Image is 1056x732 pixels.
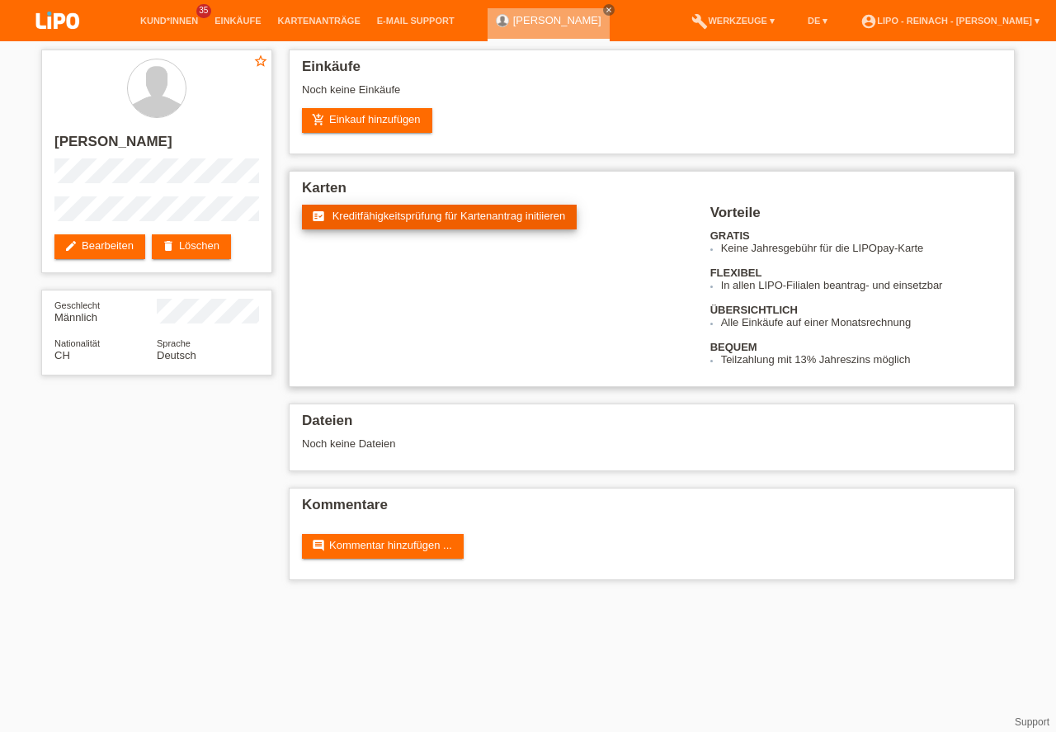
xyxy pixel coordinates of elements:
h2: Dateien [302,413,1002,437]
li: In allen LIPO-Filialen beantrag- und einsetzbar [721,279,1002,291]
i: fact_check [312,210,325,223]
a: buildWerkzeuge ▾ [683,16,783,26]
a: Support [1015,716,1049,728]
h2: Vorteile [710,205,1002,229]
span: Schweiz [54,349,70,361]
i: star_border [253,54,268,68]
i: comment [312,539,325,552]
b: GRATIS [710,229,750,242]
div: Noch keine Einkäufe [302,83,1002,108]
a: star_border [253,54,268,71]
span: Geschlecht [54,300,100,310]
a: account_circleLIPO - Reinach - [PERSON_NAME] ▾ [852,16,1048,26]
a: DE ▾ [799,16,836,26]
h2: Karten [302,180,1002,205]
div: Männlich [54,299,157,323]
i: close [605,6,613,14]
a: close [603,4,615,16]
b: FLEXIBEL [710,267,762,279]
a: add_shopping_cartEinkauf hinzufügen [302,108,432,133]
a: commentKommentar hinzufügen ... [302,534,464,559]
a: [PERSON_NAME] [513,14,601,26]
span: Kreditfähigkeitsprüfung für Kartenantrag initiieren [332,210,566,222]
i: build [691,13,708,30]
i: edit [64,239,78,253]
h2: [PERSON_NAME] [54,134,259,158]
span: Deutsch [157,349,196,361]
a: LIPO pay [16,34,99,46]
i: delete [162,239,175,253]
span: Nationalität [54,338,100,348]
a: fact_check Kreditfähigkeitsprüfung für Kartenantrag initiieren [302,205,577,229]
li: Alle Einkäufe auf einer Monatsrechnung [721,316,1002,328]
span: Sprache [157,338,191,348]
span: 35 [196,4,211,18]
a: Einkäufe [206,16,269,26]
a: Kartenanträge [270,16,369,26]
a: Kund*innen [132,16,206,26]
li: Keine Jahresgebühr für die LIPOpay-Karte [721,242,1002,254]
a: deleteLöschen [152,234,231,259]
b: ÜBERSICHTLICH [710,304,798,316]
i: account_circle [860,13,877,30]
a: E-Mail Support [369,16,463,26]
b: BEQUEM [710,341,757,353]
a: editBearbeiten [54,234,145,259]
h2: Kommentare [302,497,1002,522]
div: Noch keine Dateien [302,437,806,450]
h2: Einkäufe [302,59,1002,83]
i: add_shopping_cart [312,113,325,126]
li: Teilzahlung mit 13% Jahreszins möglich [721,353,1002,366]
